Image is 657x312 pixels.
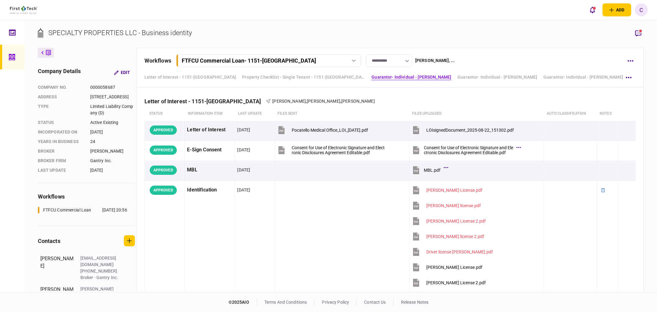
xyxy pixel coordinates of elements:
[426,203,481,208] div: Charles license.pdf
[90,138,135,145] div: 24
[307,99,340,104] span: [PERSON_NAME]
[412,163,447,177] button: MBL.pdf
[426,128,514,133] div: LOIsignedDocument_2025-08-22_151302.pdf
[144,74,236,80] a: Letter of Interest - 1151-[GEOGRAPHIC_DATA]
[597,107,618,121] th: notes
[237,187,250,193] div: [DATE]
[90,84,135,91] div: 0000058687
[237,127,250,133] div: [DATE]
[187,183,233,197] div: Identification
[80,286,120,305] div: [PERSON_NAME][EMAIL_ADDRESS][DOMAIN_NAME]
[586,3,599,16] button: open notifications list
[144,56,171,65] div: workflows
[306,99,307,104] span: ,
[635,3,648,16] button: C
[341,99,375,104] span: [PERSON_NAME]
[90,119,135,126] div: Active Existing
[426,219,486,224] div: Jim License 2.pdf
[80,274,120,281] div: Broker - Gantry Inc.
[292,145,385,155] div: Consent for Use of Electronic Signature and Electronic Disclosures Agreement Editable.pdf
[426,280,486,285] div: Jim License 2.pdf
[150,146,177,155] div: APPROVED
[150,186,177,195] div: APPROVED
[187,123,233,137] div: Letter of Interest
[229,299,257,306] div: © 2025 AIO
[144,98,266,105] div: Letter of Interest - 1151-[GEOGRAPHIC_DATA]
[415,57,455,64] div: [PERSON_NAME] , ...
[412,245,493,259] button: Driver license Scot.pdf
[412,214,486,228] button: Jim License 2.pdf
[277,123,368,137] button: Pocatello Medical Office_LOI_08.21.25.pdf
[242,74,365,80] a: Property Checklist - Single Tenant - 1151-[GEOGRAPHIC_DATA], [GEOGRAPHIC_DATA], [GEOGRAPHIC_DATA]
[90,103,135,116] div: Limited Liability Company (D)
[38,237,60,245] div: contacts
[90,158,135,164] div: Gantry Inc.
[409,107,544,121] th: Files uploaded
[144,107,185,121] th: status
[90,129,135,135] div: [DATE]
[277,143,385,157] button: Consent for Use of Electronic Signature and Electronic Disclosures Agreement Editable.pdf
[10,6,37,14] img: client company logo
[38,207,127,213] a: FTFCU Commercial Loan[DATE] 20:56
[264,300,307,305] a: terms and conditions
[38,94,84,100] div: address
[185,107,235,121] th: Information item
[340,99,341,104] span: ,
[426,249,493,254] div: Driver license Scot.pdf
[38,158,84,164] div: broker firm
[412,276,486,289] button: Jim License 2.pdf
[412,199,481,212] button: Charles license.pdf
[38,103,84,116] div: Type
[150,166,177,175] div: APPROVED
[371,74,451,80] a: Guarantor- Individual - [PERSON_NAME]
[38,84,84,91] div: company no.
[235,107,274,121] th: last update
[176,54,361,67] button: FTFCU Commercial Loan- 1151-[GEOGRAPHIC_DATA]
[38,192,135,201] div: workflows
[426,188,482,193] div: Jim License.pdf
[424,168,440,173] div: MBL.pdf
[412,229,484,243] button: Charles license 2.pdf
[292,128,368,133] div: Pocatello Medical Office_LOI_08.21.25.pdf
[102,207,127,213] div: [DATE] 20:56
[43,207,91,213] div: FTFCU Commercial Loan
[38,138,84,145] div: years in business
[412,123,514,137] button: LOIsignedDocument_2025-08-22_151302.pdf
[38,119,84,126] div: status
[602,3,631,16] button: open adding identity options
[426,234,484,239] div: Charles license 2.pdf
[38,148,84,154] div: Broker
[237,147,250,153] div: [DATE]
[401,300,429,305] a: release notes
[412,143,519,157] button: Consent for Use of Electronic Signature and Electronic Disclosures Agreement Editable.pdf
[187,163,233,177] div: MBL
[457,74,537,80] a: Guarantor- Individual - [PERSON_NAME]
[40,255,74,281] div: [PERSON_NAME]
[543,74,623,80] a: Guarantor- Individual - [PERSON_NAME]
[109,67,135,78] button: Edit
[80,268,120,274] div: [PHONE_NUMBER]
[426,265,482,270] div: Jim License.pdf
[544,107,597,121] th: auto classification
[90,148,135,154] div: [PERSON_NAME]
[274,107,409,121] th: files sent
[48,28,192,38] div: SPECIALTY PROPERTIES LLC - Business identity
[412,260,482,274] button: Jim License.pdf
[90,94,135,100] div: [STREET_ADDRESS]
[182,57,316,64] div: FTFCU Commercial Loan - 1151-[GEOGRAPHIC_DATA]
[187,143,233,157] div: E-Sign Consent
[272,99,306,104] span: [PERSON_NAME]
[322,300,349,305] a: privacy policy
[412,183,482,197] button: Jim License.pdf
[80,255,120,268] div: [EMAIL_ADDRESS][DOMAIN_NAME]
[38,67,81,78] div: company details
[90,167,135,174] div: [DATE]
[364,300,386,305] a: contact us
[150,125,177,135] div: APPROVED
[38,167,84,174] div: last update
[237,167,250,173] div: [DATE]
[424,145,513,155] div: Consent for Use of Electronic Signature and Electronic Disclosures Agreement Editable.pdf
[38,129,84,135] div: incorporated on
